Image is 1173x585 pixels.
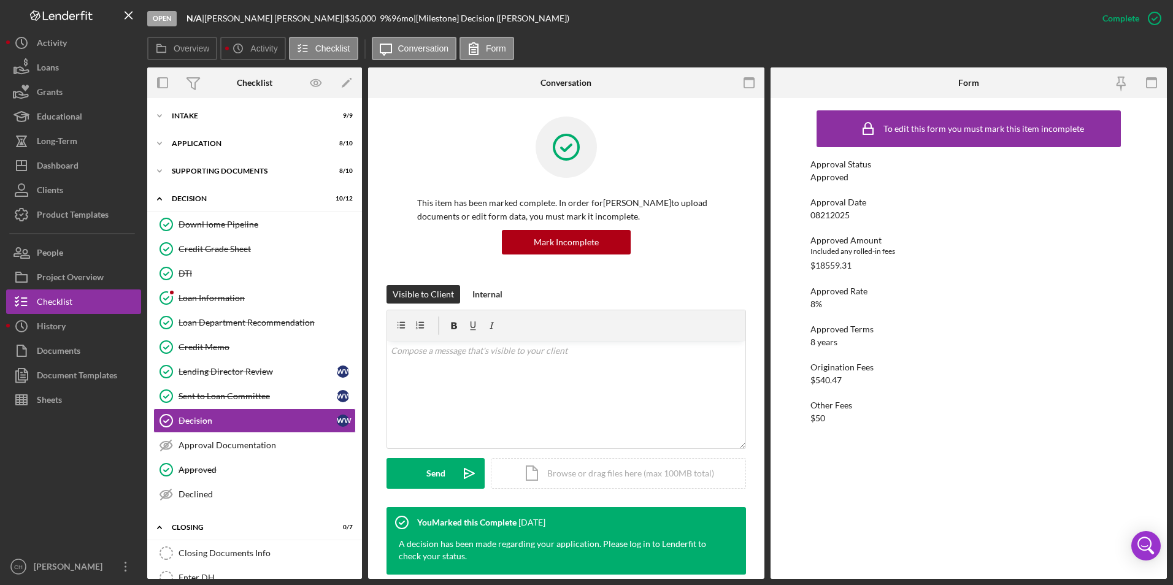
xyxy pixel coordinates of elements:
button: Internal [466,285,509,304]
a: Loan Information [153,286,356,310]
div: Documents [37,338,80,366]
button: CH[PERSON_NAME] [6,554,141,579]
div: 9 / 9 [331,112,353,120]
label: Checklist [315,44,350,53]
button: Clients [6,178,141,202]
button: Educational [6,104,141,129]
div: Form [958,78,979,88]
p: This item has been marked complete. In order for [PERSON_NAME] to upload documents or edit form d... [417,196,715,224]
div: Activity [37,31,67,58]
button: Form [460,37,514,60]
a: Sheets [6,388,141,412]
div: Checklist [237,78,272,88]
a: Approved [153,457,356,482]
div: Application [172,140,322,147]
div: Project Overview [37,265,104,292]
div: Educational [37,104,82,132]
div: Approved [810,172,848,182]
div: Intake [172,112,322,120]
div: A decision has been made regarding your application. Please log in to Lenderfit to check your sta... [399,538,721,562]
a: DTI [153,261,356,286]
div: Dashboard [37,153,79,181]
button: Project Overview [6,265,141,289]
div: [PERSON_NAME] [31,554,110,582]
div: To edit this form you must mark this item incomplete [883,124,1084,134]
div: Decision [179,416,337,426]
div: Internal [472,285,502,304]
text: CH [14,564,23,570]
button: Document Templates [6,363,141,388]
button: Checklist [6,289,141,314]
div: | [Milestone] Decision ([PERSON_NAME]) [413,13,569,23]
div: Approved Terms [810,324,1128,334]
button: Loans [6,55,141,80]
div: Document Templates [37,363,117,391]
div: Approved [179,465,355,475]
label: Activity [250,44,277,53]
div: 0 / 7 [331,524,353,531]
div: 08212025 [810,210,850,220]
button: People [6,240,141,265]
div: Supporting Documents [172,167,322,175]
div: Open Intercom Messenger [1131,531,1161,560]
a: Dashboard [6,153,141,178]
button: Documents [6,338,141,363]
div: History [37,314,66,342]
button: Mark Incomplete [502,230,631,254]
div: W W [337,415,349,427]
div: Approval Documentation [179,440,355,450]
label: Conversation [398,44,449,53]
div: Loans [37,55,59,83]
button: Activity [220,37,285,60]
a: Closing Documents Info [153,541,356,565]
div: W W [337,365,349,378]
div: Loan Department Recommendation [179,318,355,327]
div: $18559.31 [810,261,852,270]
a: DownHome Pipeline [153,212,356,237]
button: Overview [147,37,217,60]
div: Sent to Loan Committee [179,391,337,401]
div: Credit Grade Sheet [179,244,355,254]
div: Sheets [37,388,62,415]
div: Closing Documents Info [179,548,355,558]
button: Long-Term [6,129,141,153]
div: Grants [37,80,63,107]
div: $540.47 [810,375,842,385]
div: Enter DH [179,573,355,583]
div: Complete [1102,6,1139,31]
div: 8% [810,299,822,309]
div: DTI [179,269,355,278]
button: Grants [6,80,141,104]
div: You Marked this Complete [417,518,517,527]
button: History [6,314,141,338]
button: Complete [1090,6,1167,31]
button: Product Templates [6,202,141,227]
div: 8 / 10 [331,167,353,175]
div: Other Fees [810,400,1128,410]
div: DownHome Pipeline [179,220,355,229]
div: Approval Status [810,159,1128,169]
button: Activity [6,31,141,55]
div: | [187,13,204,23]
div: Clients [37,178,63,205]
div: $50 [810,413,825,423]
div: Visible to Client [393,285,454,304]
button: Visible to Client [387,285,460,304]
label: Overview [174,44,209,53]
div: Decision [172,195,322,202]
button: Checklist [289,37,358,60]
div: Long-Term [37,129,77,156]
div: 8 / 10 [331,140,353,147]
a: DecisionWW [153,408,356,433]
a: Declined [153,482,356,507]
